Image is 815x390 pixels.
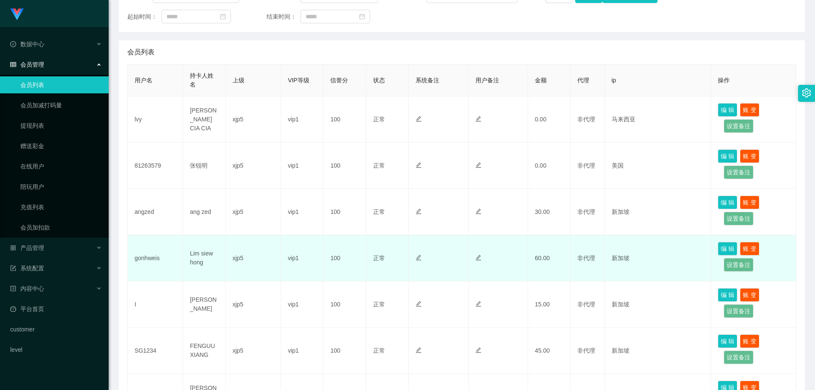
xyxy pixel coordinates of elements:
td: 新加坡 [605,281,711,328]
td: 100 [323,281,366,328]
td: lvy [128,96,183,143]
td: [PERSON_NAME] [183,281,225,328]
i: 图标: edit [475,347,481,353]
button: 设置备注 [724,166,753,179]
td: 100 [323,189,366,235]
i: 图标: profile [10,286,16,292]
span: 数据中心 [10,41,44,48]
span: 正常 [373,162,385,169]
span: 结束时间： [267,12,301,21]
td: 张锐明 [183,143,225,189]
i: 图标: form [10,265,16,271]
td: 60.00 [528,235,570,281]
button: 账 变 [740,334,759,348]
td: 30.00 [528,189,570,235]
a: customer [10,321,102,338]
button: 设置备注 [724,212,753,225]
span: 用户名 [135,77,152,84]
td: vip1 [281,281,323,328]
td: 100 [323,328,366,374]
i: 图标: edit [416,301,422,307]
td: 新加坡 [605,328,711,374]
td: 新加坡 [605,189,711,235]
td: xjp5 [226,235,281,281]
i: 图标: check-circle-o [10,41,16,47]
td: I [128,281,183,328]
i: 图标: edit [475,255,481,261]
td: ang zed [183,189,225,235]
a: 图标: dashboard平台首页 [10,300,102,317]
i: 图标: edit [475,162,481,168]
i: 图标: calendar [220,14,226,20]
button: 设置备注 [724,304,753,318]
td: gonhweis [128,235,183,281]
button: 设置备注 [724,351,753,364]
td: xjp5 [226,96,281,143]
i: 图标: edit [475,208,481,214]
button: 账 变 [740,196,759,209]
td: 马来西亚 [605,96,711,143]
i: 图标: edit [416,255,422,261]
span: 持卡人姓名 [190,72,214,88]
a: level [10,341,102,358]
span: 状态 [373,77,385,84]
td: 100 [323,143,366,189]
td: vip1 [281,96,323,143]
span: 正常 [373,347,385,354]
td: vip1 [281,143,323,189]
span: 操作 [718,77,730,84]
td: vip1 [281,328,323,374]
span: 正常 [373,208,385,215]
button: 设置备注 [724,258,753,272]
span: 系统备注 [416,77,439,84]
button: 编 辑 [718,242,737,255]
a: 提现列表 [20,117,102,134]
span: 代理 [577,77,589,84]
i: 图标: edit [475,116,481,122]
td: angzed [128,189,183,235]
span: 用户备注 [475,77,499,84]
td: 15.00 [528,281,570,328]
span: 金额 [535,77,547,84]
span: 起始时间： [127,12,161,21]
i: 图标: setting [802,88,811,98]
td: xjp5 [226,189,281,235]
i: 图标: edit [416,347,422,353]
td: xjp5 [226,328,281,374]
td: SG1234 [128,328,183,374]
span: 系统配置 [10,265,44,272]
td: xjp5 [226,143,281,189]
button: 编 辑 [718,103,737,117]
td: 81263579 [128,143,183,189]
span: 会员管理 [10,61,44,68]
td: 0.00 [528,143,570,189]
a: 充值列表 [20,199,102,216]
td: vip1 [281,189,323,235]
span: 信誉分 [330,77,348,84]
span: 内容中心 [10,285,44,292]
i: 图标: edit [416,208,422,214]
span: 会员列表 [127,47,155,57]
button: 设置备注 [724,119,753,133]
button: 账 变 [740,149,759,163]
span: VIP等级 [288,77,309,84]
span: 非代理 [577,301,595,308]
i: 图标: table [10,62,16,67]
i: 图标: edit [475,301,481,307]
a: 会员加扣款 [20,219,102,236]
span: 正常 [373,255,385,261]
button: 账 变 [740,103,759,117]
span: 非代理 [577,347,595,354]
td: xjp5 [226,281,281,328]
button: 编 辑 [718,334,737,348]
span: 产品管理 [10,244,44,251]
span: 非代理 [577,162,595,169]
button: 账 变 [740,242,759,255]
span: 正常 [373,116,385,123]
td: Lim siew hong [183,235,225,281]
td: 新加坡 [605,235,711,281]
td: 美国 [605,143,711,189]
td: FENGUUXIANG [183,328,225,374]
span: 上级 [233,77,244,84]
span: ip [612,77,616,84]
